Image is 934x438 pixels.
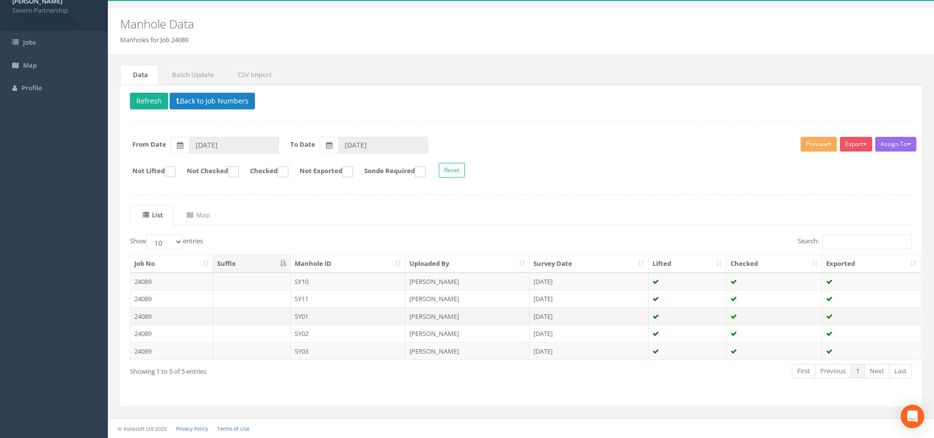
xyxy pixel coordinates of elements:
button: Export [840,137,872,152]
a: Previous [815,364,851,378]
th: Uploaded By: activate to sort column ascending [405,255,530,273]
label: Checked [240,166,288,177]
label: Not Exported [290,166,353,177]
label: Show entries [130,234,203,249]
a: Next [864,364,889,378]
th: Checked: activate to sort column ascending [727,255,822,273]
a: Map [174,205,220,225]
td: [PERSON_NAME] [405,342,530,360]
td: 24089 [130,273,213,290]
li: Manholes for Job 24089 [120,35,188,45]
th: Lifted: activate to sort column ascending [649,255,727,273]
a: Data [120,65,158,85]
td: 24089 [130,290,213,308]
a: Privacy Policy [176,425,208,432]
th: Suffix: activate to sort column descending [213,255,291,273]
span: Jobs [23,38,36,47]
td: [DATE] [530,290,649,308]
td: SY02 [291,325,406,342]
a: Terms of Use [217,425,250,432]
button: Back to Job Numbers [170,93,255,109]
span: Map [23,61,37,70]
td: [PERSON_NAME] [405,308,530,325]
small: © Kullasoft Ltd 2025 [118,425,167,432]
label: Not Lifted [123,166,176,177]
td: SY11 [291,290,406,308]
a: 1 [851,364,865,378]
label: From Date [132,140,166,149]
a: First [792,364,815,378]
td: [PERSON_NAME] [405,290,530,308]
td: [DATE] [530,273,649,290]
td: [DATE] [530,325,649,342]
div: Showing 1 to 5 of 5 entries [130,363,447,376]
a: Batch Update [159,65,224,85]
td: [PERSON_NAME] [405,325,530,342]
th: Job No: activate to sort column ascending [130,255,213,273]
td: SY01 [291,308,406,325]
select: Showentries [146,234,183,249]
input: To Date [338,137,428,154]
button: Refresh [130,93,168,109]
td: 24089 [130,325,213,342]
td: SY10 [291,273,406,290]
td: 24089 [130,342,213,360]
span: Severn Partnership [12,6,96,15]
button: Preview [801,137,837,152]
button: Reset [439,163,465,178]
label: Sonde Required [354,166,426,177]
th: Manhole ID: activate to sort column ascending [291,255,406,273]
th: Survey Date: activate to sort column ascending [530,255,649,273]
label: Not Checked [177,166,239,177]
td: SY03 [291,342,406,360]
input: Search: [822,234,912,249]
span: Profile [22,83,42,92]
td: [DATE] [530,308,649,325]
a: Last [889,364,912,378]
uib-tab-heading: Map [187,210,210,219]
a: CSV Import [225,65,282,85]
td: [DATE] [530,342,649,360]
button: Assign To [875,137,916,152]
uib-tab-heading: List [143,210,163,219]
a: List [130,205,173,225]
label: Search: [798,234,912,249]
h2: Manhole Data [120,18,786,30]
input: From Date [189,137,279,154]
td: 24089 [130,308,213,325]
th: Exported: activate to sort column ascending [822,255,920,273]
label: To Date [290,140,315,149]
div: Open Intercom Messenger [901,405,924,428]
td: [PERSON_NAME] [405,273,530,290]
